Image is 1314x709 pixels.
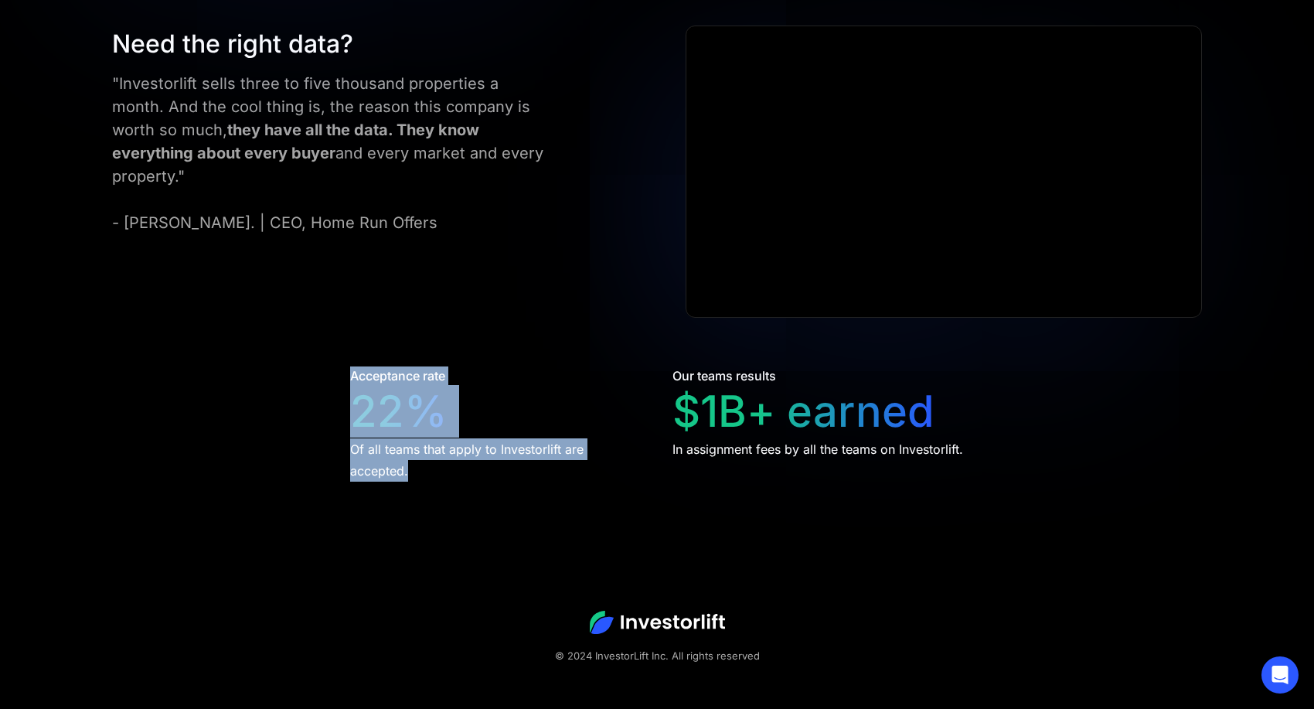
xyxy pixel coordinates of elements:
div: 22% [350,386,448,438]
div: Need the right data? [112,26,552,63]
div: In assignment fees by all the teams on Investorlift. [672,438,963,460]
strong: they have all the data. They know everything about every buyer [112,121,479,162]
div: Open Intercom Messenger [1261,656,1299,694]
div: Of all teams that apply to Investorlift are accepted. [350,438,643,482]
div: Acceptance rate [350,366,445,385]
div: © 2024 InvestorLift Inc. All rights reserved [31,646,1283,665]
iframe: Ryan Pineda | Testimonial [686,26,1201,317]
div: "Investorlift sells three to five thousand properties a month. And the cool thing is, the reason ... [112,72,552,234]
div: Our teams results [672,366,776,385]
div: $1B+ earned [672,386,934,438]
